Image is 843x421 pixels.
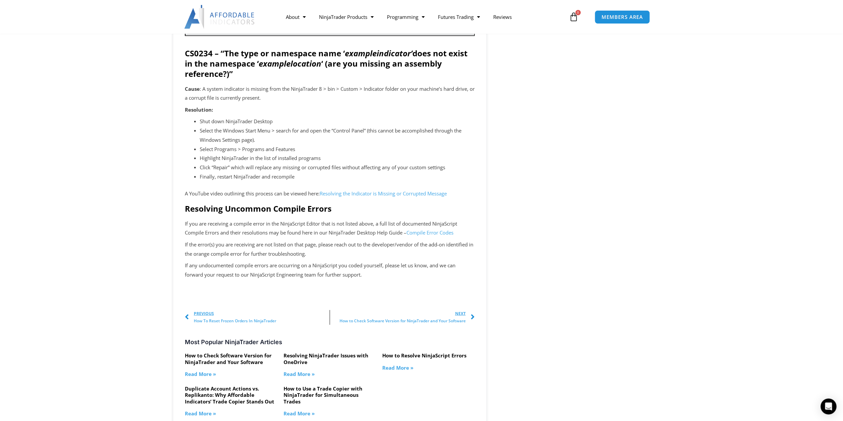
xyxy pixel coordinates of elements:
a: Read more about How to Use a Trade Copier with NinjaTrader for Simultaneous Trades [284,410,315,417]
a: Read more about How to Resolve NinjaScript Errors [382,364,413,371]
li: Select the Windows Start Menu > search for and open the “Control Panel” (this cannot be accomplis... [200,126,475,145]
li: Select Programs > Programs and Features [200,145,475,154]
a: About [279,9,312,25]
a: NinjaTrader Products [312,9,380,25]
p: A YouTube video outlining this process can be viewed here: [185,189,475,198]
li: Finally, restart NinjaTrader and recompile [200,172,475,182]
span: How To Reset Frozen Orders In NinjaTrader [194,317,276,325]
p: : A system indicator is missing from the NinjaTrader 8 > bin > Custom > Indicator folder on your ... [185,84,475,103]
strong: Cause [185,85,200,92]
em: examplelocation [259,58,321,69]
a: 0 [559,7,588,26]
div: Open Intercom Messenger [820,398,836,414]
a: Duplicate Account Actions vs. Replikanto: Why Affordable Indicators’ Trade Copier Stands Out [185,385,274,405]
a: Read more about Resolving NinjaTrader Issues with OneDrive [284,371,315,377]
li: Click “Repair” which will replace any missing or corrupted files without affecting any of your cu... [200,163,475,172]
span: Next [340,310,466,317]
a: Programming [380,9,431,25]
a: Resolving the Indicator is Missing or Corrupted Message [320,190,447,197]
div: Post Navigation [185,310,475,325]
li: Shut down NinjaTrader Desktop [200,117,475,126]
a: Reviews [486,9,518,25]
strong: CS0234 – “The type or namespace name ‘ does not exist in the namespace ‘ ‘ (are you missing an as... [185,48,467,79]
span: Previous [194,310,276,317]
a: Compile Error Codes [406,229,453,236]
li: Highlight NinjaTrader in the list of installed programs [200,154,475,163]
h2: Resolving Uncommon Compile Errors [185,203,475,214]
a: Futures Trading [431,9,486,25]
a: How to Use a Trade Copier with NinjaTrader for Simultaneous Trades [284,385,362,405]
p: If the error(s) you are receiving are not listed on that page, please reach out to the developer/... [185,240,475,259]
span: 0 [575,10,581,15]
a: Read more about How to Check Software Version for NinjaTrader and Your Software [185,371,216,377]
a: MEMBERS AREA [595,10,650,24]
a: NextHow to Check Software Version for NinjaTrader and Your Software [330,310,475,325]
strong: Resolution: [185,106,213,113]
a: Resolving NinjaTrader Issues with OneDrive [284,352,368,365]
a: Read more about Duplicate Account Actions vs. Replikanto: Why Affordable Indicators’ Trade Copier... [185,410,216,417]
a: How to Check Software Version for NinjaTrader and Your Software [185,352,272,365]
em: exampleindicator’ [345,48,412,59]
span: MEMBERS AREA [602,15,643,20]
a: How to Resolve NinjaScript Errors [382,352,466,359]
p: If any undocumented compile errors are occurring on a NinjaScript you coded yourself, please let ... [185,261,475,280]
nav: Menu [279,9,567,25]
span: How to Check Software Version for NinjaTrader and Your Software [340,317,466,325]
p: If you are receiving a compile error in the NinjaScript Editor that is not listed above, a full l... [185,219,475,238]
img: LogoAI | Affordable Indicators – NinjaTrader [184,5,255,29]
h3: Most Popular NinjaTrader Articles [185,338,475,346]
a: PreviousHow To Reset Frozen Orders In NinjaTrader [185,310,330,325]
